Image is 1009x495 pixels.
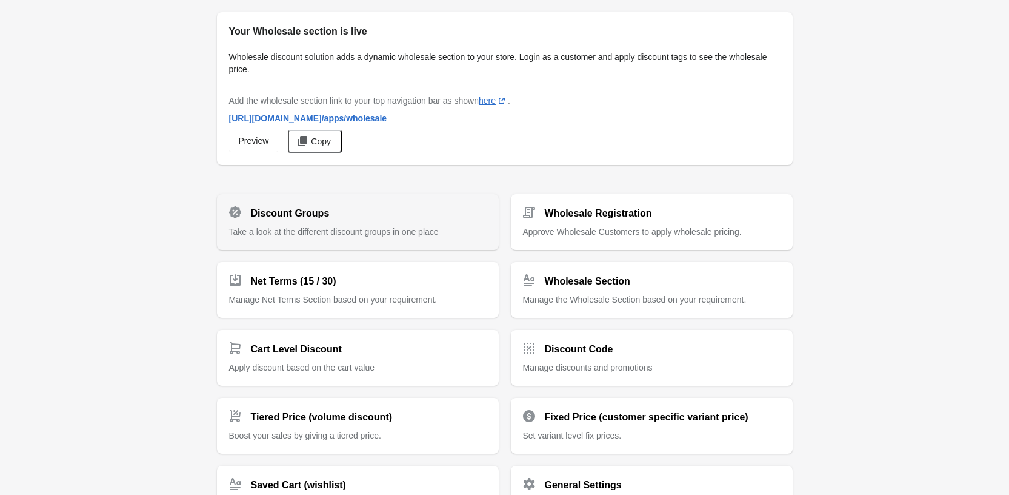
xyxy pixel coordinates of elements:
[239,136,269,146] span: Preview
[545,478,622,493] h2: General Settings
[288,130,342,153] button: Copy
[229,96,510,106] span: Add the wholesale section link to your top navigation bar as shown .
[251,478,346,493] h2: Saved Cart (wishlist)
[251,410,393,425] h2: Tiered Price (volume discount)
[523,431,622,440] span: Set variant level fix prices.
[545,410,748,425] h2: Fixed Price (customer specific variant price)
[545,274,630,289] h2: Wholesale Section
[251,274,336,289] h2: Net Terms (15 / 30)
[523,227,742,237] span: Approve Wholesale Customers to apply wholesale pricing.
[229,113,387,123] span: [URL][DOMAIN_NAME] /apps/wholesale
[545,342,613,357] h2: Discount Code
[229,431,381,440] span: Boost your sales by giving a tiered price.
[479,96,508,106] a: here(opens a new window)
[229,227,439,237] span: Take a look at the different discount groups in one place
[523,363,653,372] span: Manage discounts and promotions
[545,206,652,221] h2: Wholesale Registration
[523,295,747,305] span: Manage the Wholesale Section based on your requirement.
[251,206,330,221] h2: Discount Groups
[229,52,767,74] span: Wholesale discount solution adds a dynamic wholesale section to your store. Login as a customer a...
[229,363,375,372] span: Apply discount based on the cart value
[229,24,781,39] h2: Your Wholesale section is live
[251,342,342,357] h2: Cart Level Discount
[229,295,438,305] span: Manage Net Terms Section based on your requirement.
[224,107,392,129] a: [URL][DOMAIN_NAME]/apps/wholesale
[311,136,331,146] span: Copy
[229,130,279,152] a: Preview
